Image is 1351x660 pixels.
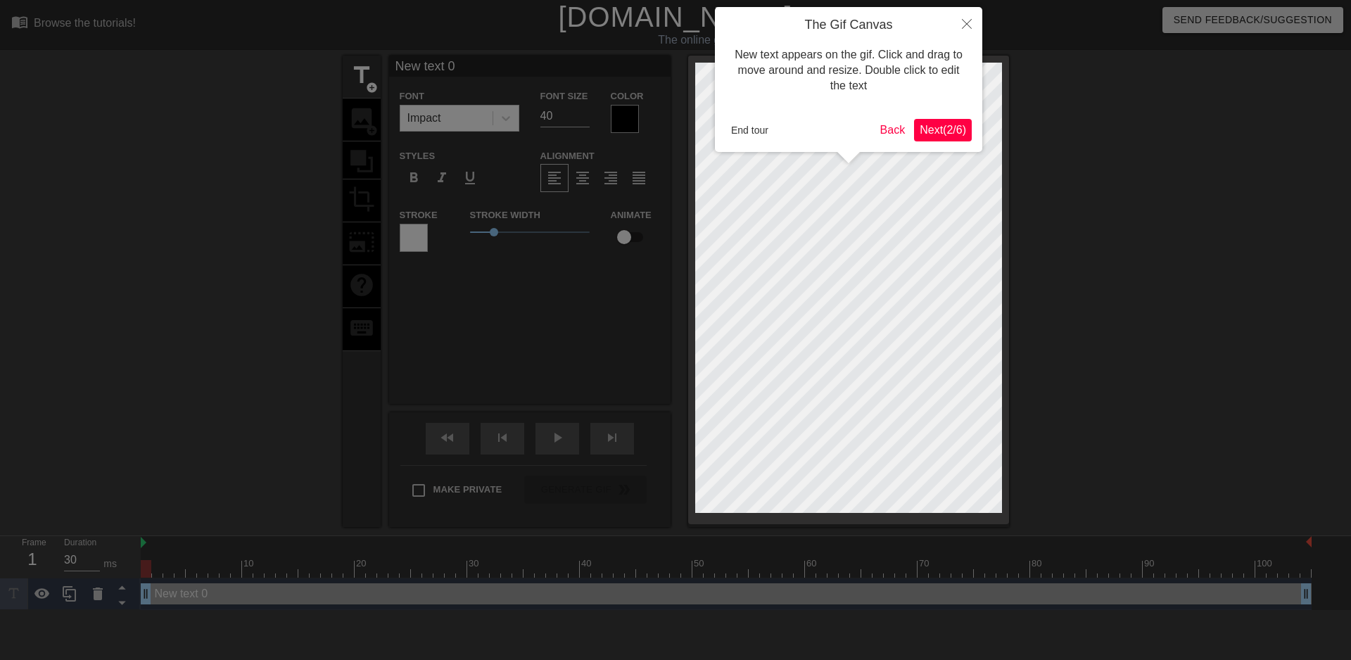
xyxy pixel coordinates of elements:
[875,119,911,141] button: Back
[725,120,774,141] button: End tour
[951,7,982,39] button: Close
[920,124,966,136] span: Next ( 2 / 6 )
[914,119,972,141] button: Next
[725,33,972,108] div: New text appears on the gif. Click and drag to move around and resize. Double click to edit the text
[725,18,972,33] h4: The Gif Canvas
